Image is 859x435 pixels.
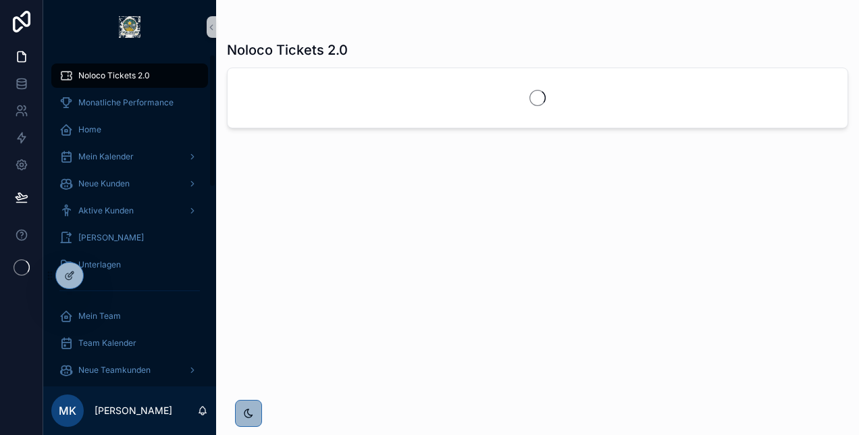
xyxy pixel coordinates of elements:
img: App logo [119,16,140,38]
span: Mein Team [78,311,121,322]
span: Neue Teamkunden [78,365,151,376]
span: Monatliche Performance [78,97,174,108]
span: MK [59,403,76,419]
a: Mein Kalender [51,145,208,169]
a: Team Kalender [51,331,208,355]
div: scrollable content [43,54,216,386]
a: Mein Team [51,304,208,328]
a: Noloco Tickets 2.0 [51,63,208,88]
span: Team Kalender [78,338,136,349]
span: Mein Kalender [78,151,134,162]
a: Home [51,118,208,142]
span: Unterlagen [78,259,121,270]
a: Neue Kunden [51,172,208,196]
a: Aktive Kunden [51,199,208,223]
p: [PERSON_NAME] [95,404,172,417]
a: Monatliche Performance [51,91,208,115]
span: Home [78,124,101,135]
span: Aktive Kunden [78,205,134,216]
span: Neue Kunden [78,178,130,189]
span: Noloco Tickets 2.0 [78,70,150,81]
h1: Noloco Tickets 2.0 [227,41,348,59]
a: [PERSON_NAME] [51,226,208,250]
span: [PERSON_NAME] [78,232,144,243]
a: Neue Teamkunden [51,358,208,382]
a: Unterlagen [51,253,208,277]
